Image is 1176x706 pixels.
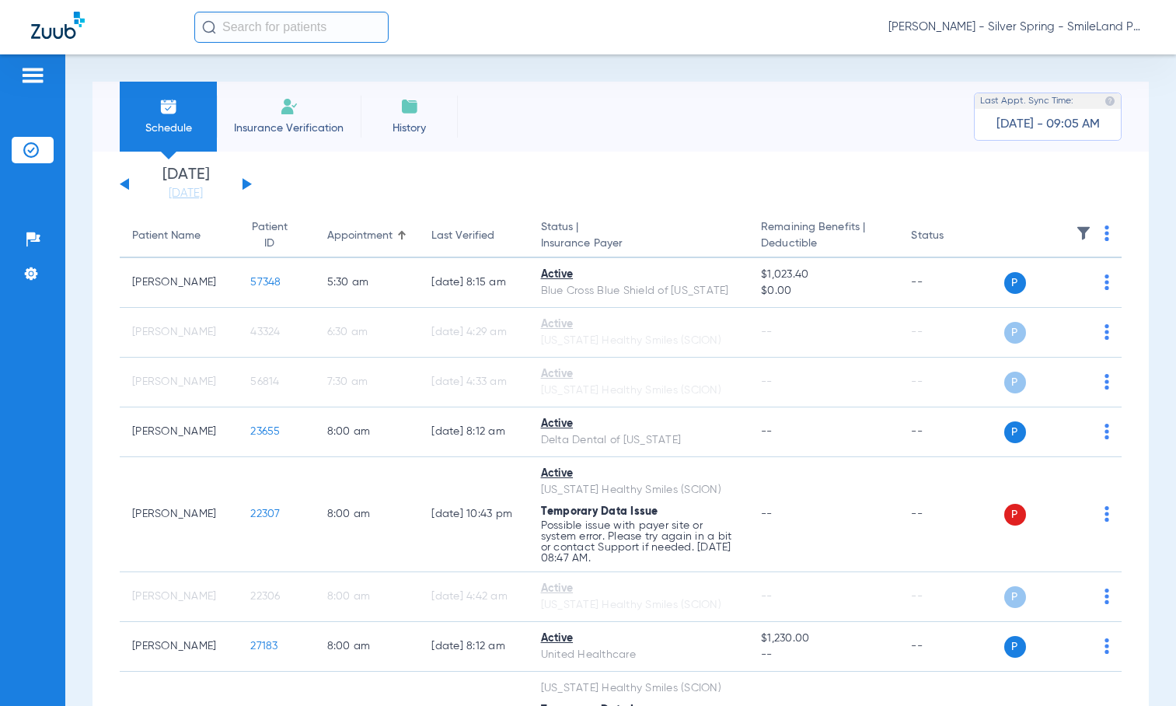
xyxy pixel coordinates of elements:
div: Active [541,631,737,647]
img: group-dot-blue.svg [1104,424,1109,439]
span: P [1004,636,1026,658]
div: [US_STATE] Healthy Smiles (SCION) [541,383,737,399]
th: Remaining Benefits | [749,215,899,258]
span: P [1004,322,1026,344]
span: 22306 [250,591,280,602]
div: [US_STATE] Healthy Smiles (SCION) [541,482,737,498]
span: 22307 [250,509,280,519]
div: Last Verified [431,228,515,244]
td: 8:00 AM [315,572,420,622]
td: [DATE] 4:42 AM [419,572,528,622]
img: group-dot-blue.svg [1104,506,1109,522]
img: group-dot-blue.svg [1104,274,1109,290]
div: Active [541,366,737,383]
td: [PERSON_NAME] [120,622,238,672]
td: [DATE] 8:15 AM [419,258,528,308]
span: Schedule [131,121,205,136]
div: Active [541,416,737,432]
td: [PERSON_NAME] [120,457,238,572]
span: [PERSON_NAME] - Silver Spring - SmileLand PD [888,19,1145,35]
div: Last Verified [431,228,494,244]
span: History [372,121,446,136]
span: $1,023.40 [761,267,886,283]
span: 23655 [250,426,280,437]
span: -- [761,591,773,602]
div: Active [541,267,737,283]
img: last sync help info [1104,96,1115,107]
img: hamburger-icon [20,66,45,85]
img: group-dot-blue.svg [1104,324,1109,340]
td: 8:00 AM [315,622,420,672]
th: Status | [529,215,749,258]
span: -- [761,376,773,387]
div: [US_STATE] Healthy Smiles (SCION) [541,597,737,613]
span: 43324 [250,327,280,337]
span: 27183 [250,641,277,652]
span: -- [761,647,886,663]
div: Patient Name [132,228,225,244]
img: Manual Insurance Verification [280,97,298,116]
span: P [1004,272,1026,294]
img: group-dot-blue.svg [1104,374,1109,390]
span: -- [761,327,773,337]
img: Schedule [159,97,178,116]
td: [DATE] 4:29 AM [419,308,528,358]
td: [PERSON_NAME] [120,407,238,457]
td: 6:30 AM [315,308,420,358]
span: Insurance Payer [541,236,737,252]
span: P [1004,586,1026,608]
td: [DATE] 4:33 AM [419,358,528,407]
span: P [1004,504,1026,526]
th: Status [899,215,1003,258]
img: Zuub Logo [31,12,85,39]
td: [PERSON_NAME] [120,258,238,308]
td: [DATE] 8:12 AM [419,407,528,457]
div: Blue Cross Blue Shield of [US_STATE] [541,283,737,299]
span: P [1004,372,1026,393]
td: 8:00 AM [315,457,420,572]
div: [US_STATE] Healthy Smiles (SCION) [541,333,737,349]
td: -- [899,457,1003,572]
td: -- [899,308,1003,358]
td: -- [899,572,1003,622]
span: [DATE] - 09:05 AM [996,117,1100,132]
div: Delta Dental of [US_STATE] [541,432,737,449]
span: P [1004,421,1026,443]
td: -- [899,622,1003,672]
td: [PERSON_NAME] [120,572,238,622]
div: [US_STATE] Healthy Smiles (SCION) [541,680,737,697]
img: group-dot-blue.svg [1104,589,1109,604]
img: History [400,97,419,116]
td: -- [899,258,1003,308]
img: filter.svg [1076,225,1091,241]
div: Patient ID [250,219,288,252]
span: $1,230.00 [761,631,886,647]
span: 57348 [250,277,281,288]
td: -- [899,358,1003,407]
td: [PERSON_NAME] [120,308,238,358]
span: -- [761,509,773,519]
span: Temporary Data Issue [541,506,658,517]
td: [DATE] 10:43 PM [419,457,528,572]
div: Active [541,581,737,597]
span: Last Appt. Sync Time: [980,93,1073,109]
img: Search Icon [202,20,216,34]
td: 5:30 AM [315,258,420,308]
div: Patient Name [132,228,201,244]
div: United Healthcare [541,647,737,663]
iframe: Chat Widget [1098,631,1176,706]
span: 56814 [250,376,279,387]
td: [PERSON_NAME] [120,358,238,407]
td: -- [899,407,1003,457]
span: Insurance Verification [229,121,349,136]
div: Active [541,466,737,482]
td: 8:00 AM [315,407,420,457]
span: -- [761,426,773,437]
input: Search for patients [194,12,389,43]
span: $0.00 [761,283,886,299]
td: 7:30 AM [315,358,420,407]
a: [DATE] [139,186,232,201]
td: [DATE] 8:12 AM [419,622,528,672]
span: Deductible [761,236,886,252]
